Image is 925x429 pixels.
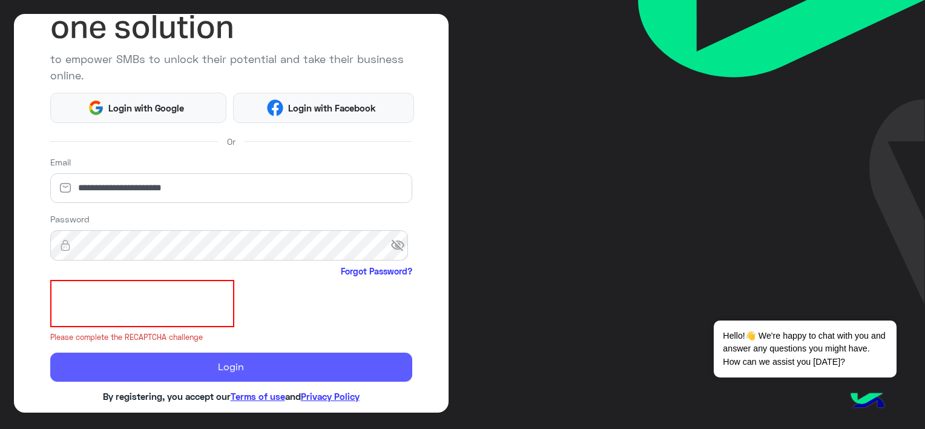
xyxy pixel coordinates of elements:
[88,99,104,116] img: Google
[267,99,283,116] img: Facebook
[283,101,380,115] span: Login with Facebook
[50,51,412,84] p: to empower SMBs to unlock their potential and take their business online.
[50,213,90,225] label: Password
[301,391,360,402] a: Privacy Policy
[50,353,412,382] button: Login
[714,321,896,377] span: Hello!👋 We're happy to chat with you and answer any questions you might have. How can we assist y...
[50,156,71,168] label: Email
[103,391,231,402] span: By registering, you accept our
[341,265,412,278] a: Forgot Password?
[104,101,189,115] span: Login with Google
[390,234,412,256] span: visibility_off
[50,182,81,194] img: email
[50,332,412,344] small: Please complete the RECAPTCHA challenge
[50,280,234,327] iframe: reCAPTCHA
[231,391,285,402] a: Terms of use
[50,93,227,123] button: Login with Google
[285,391,301,402] span: and
[846,381,889,423] img: hulul-logo.png
[50,411,412,422] h6: If you don’t have an account
[278,411,311,422] a: Sign Up
[233,93,414,123] button: Login with Facebook
[50,239,81,251] img: lock
[227,135,235,148] span: Or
